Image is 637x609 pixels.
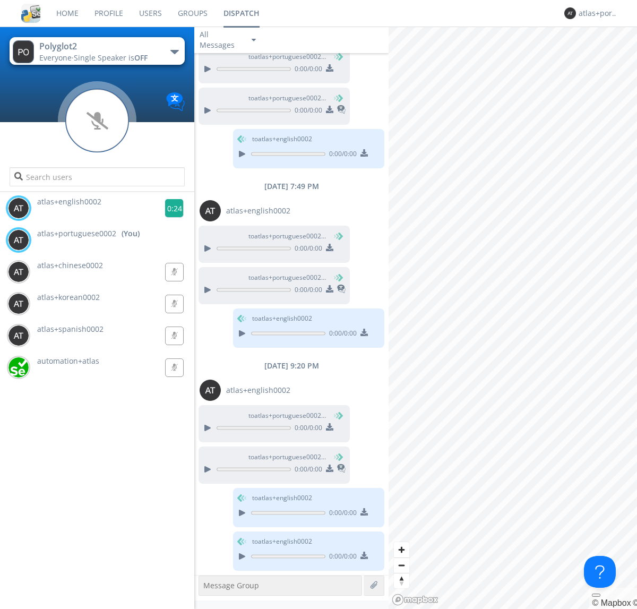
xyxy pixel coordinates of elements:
[326,285,333,293] img: download media button
[326,411,342,420] span: (You)
[325,552,357,563] span: 0:00 / 0:00
[248,411,328,421] span: to atlas+portuguese0002
[325,149,357,161] span: 0:00 / 0:00
[291,244,322,255] span: 0:00 / 0:00
[252,493,312,503] span: to atlas+english0002
[8,198,29,219] img: 373638.png
[326,64,333,72] img: download media button
[194,361,389,371] div: [DATE] 9:20 PM
[8,357,29,378] img: d2d01cd9b4174d08988066c6d424eccd
[579,8,618,19] div: atlas+portuguese0002
[337,104,346,117] span: This is a translated message
[248,231,328,241] span: to atlas+portuguese0002
[291,465,322,476] span: 0:00 / 0:00
[166,92,185,111] img: Translation enabled
[248,52,328,62] span: to atlas+portuguese0002
[8,229,29,251] img: 373638.png
[291,106,322,117] span: 0:00 / 0:00
[252,314,312,323] span: to atlas+english0002
[325,508,357,520] span: 0:00 / 0:00
[584,556,616,588] iframe: Toggle Customer Support
[37,196,101,207] span: atlas+english0002
[248,452,328,462] span: to atlas+portuguese0002
[226,205,290,216] span: atlas+english0002
[74,53,148,63] span: Single Speaker is
[10,167,184,186] input: Search users
[326,452,342,461] span: (You)
[564,7,576,19] img: 373638.png
[360,329,368,336] img: download media button
[394,573,409,588] button: Reset bearing to north
[8,261,29,282] img: 373638.png
[592,594,600,597] button: Toggle attribution
[337,464,346,473] img: translated-message
[200,29,242,50] div: All Messages
[37,292,100,302] span: atlas+korean0002
[592,598,631,607] a: Mapbox
[326,231,342,241] span: (You)
[326,244,333,251] img: download media button
[394,542,409,557] button: Zoom in
[39,53,159,63] div: Everyone ·
[194,181,389,192] div: [DATE] 7:49 PM
[326,423,333,431] img: download media button
[394,573,409,588] span: Reset bearing to north
[360,552,368,559] img: download media button
[360,149,368,157] img: download media button
[392,594,438,606] a: Mapbox logo
[360,508,368,516] img: download media button
[37,324,104,334] span: atlas+spanish0002
[291,423,322,435] span: 0:00 / 0:00
[291,64,322,76] span: 0:00 / 0:00
[248,93,328,103] span: to atlas+portuguese0002
[326,93,342,102] span: (You)
[8,293,29,314] img: 373638.png
[337,283,346,297] span: This is a translated message
[325,329,357,340] span: 0:00 / 0:00
[337,285,346,293] img: translated-message
[248,273,328,282] span: to atlas+portuguese0002
[337,105,346,114] img: translated-message
[37,260,103,270] span: atlas+chinese0002
[326,106,333,113] img: download media button
[134,53,148,63] span: OFF
[326,465,333,472] img: download media button
[13,40,34,63] img: 373638.png
[21,4,40,23] img: cddb5a64eb264b2086981ab96f4c1ba7
[291,285,322,297] span: 0:00 / 0:00
[8,325,29,346] img: 373638.png
[252,39,256,41] img: caret-down-sm.svg
[122,228,140,239] div: (You)
[10,37,184,65] button: Polyglot2Everyone·Single Speaker isOFF
[252,134,312,144] span: to atlas+english0002
[326,52,342,61] span: (You)
[37,228,116,239] span: atlas+portuguese0002
[39,40,159,53] div: Polyglot2
[37,356,99,366] span: automation+atlas
[326,273,342,282] span: (You)
[200,380,221,401] img: 373638.png
[226,385,290,396] span: atlas+english0002
[252,537,312,546] span: to atlas+english0002
[394,557,409,573] button: Zoom out
[337,462,346,476] span: This is a translated message
[200,200,221,221] img: 373638.png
